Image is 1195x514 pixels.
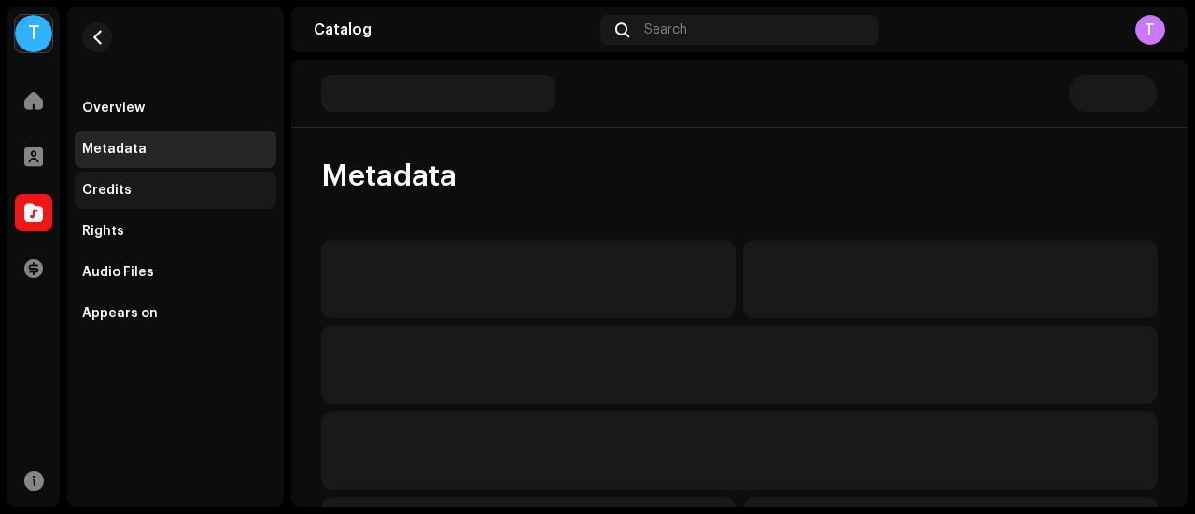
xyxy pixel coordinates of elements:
[75,131,276,168] re-m-nav-item: Metadata
[644,22,687,37] span: Search
[82,265,154,280] div: Audio Files
[82,306,158,321] div: Appears on
[75,295,276,332] re-m-nav-item: Appears on
[82,183,132,198] div: Credits
[75,90,276,127] re-m-nav-item: Overview
[321,158,457,195] span: Metadata
[82,224,124,239] div: Rights
[15,15,52,52] div: T
[75,172,276,209] re-m-nav-item: Credits
[82,142,147,157] div: Metadata
[1135,15,1165,45] div: T
[75,213,276,250] re-m-nav-item: Rights
[82,101,145,116] div: Overview
[75,254,276,291] re-m-nav-item: Audio Files
[314,22,593,37] div: Catalog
